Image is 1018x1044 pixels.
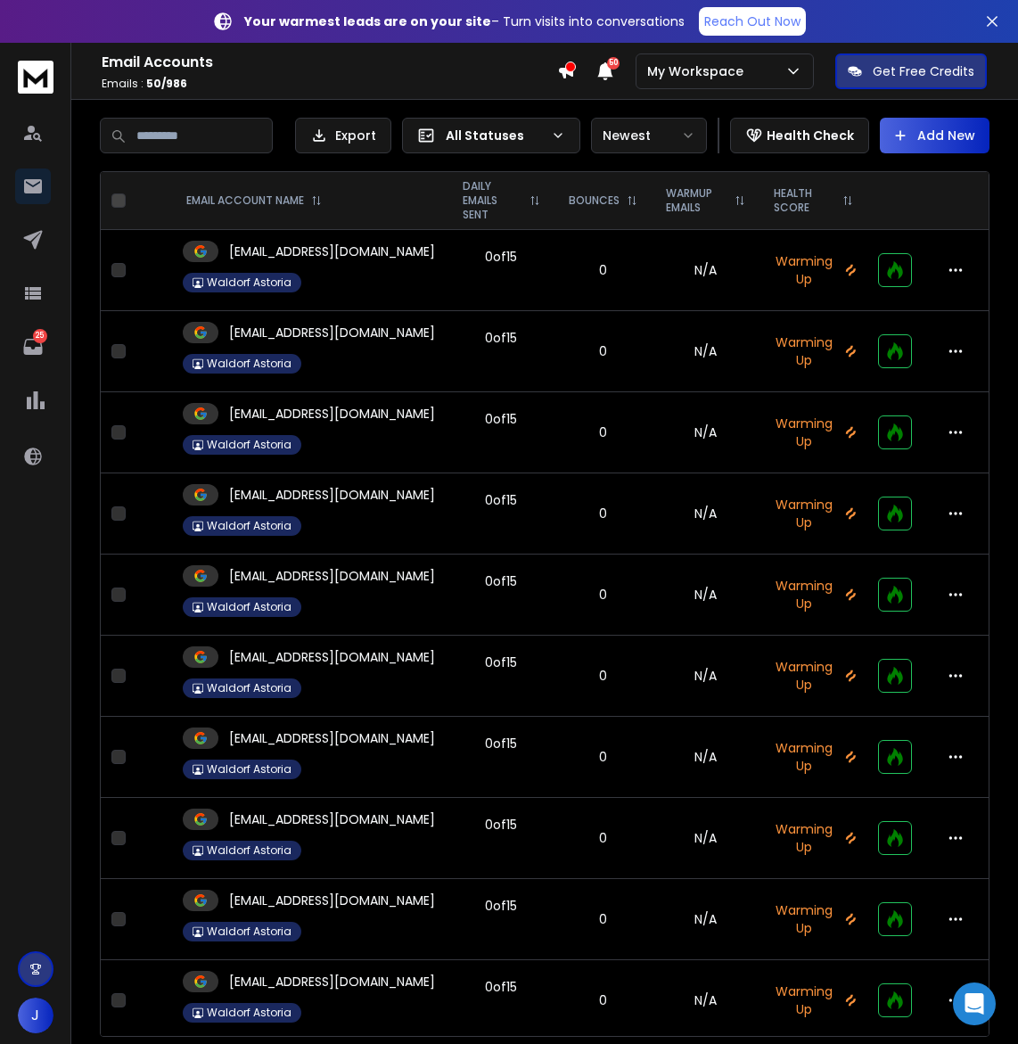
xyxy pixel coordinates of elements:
[770,901,857,937] p: Warming Up
[835,53,987,89] button: Get Free Credits
[652,392,759,473] td: N/A
[485,816,517,834] div: 0 of 15
[146,76,187,91] span: 50 / 986
[102,77,557,91] p: Emails :
[207,275,291,290] p: Waldorf Astoria
[18,61,53,94] img: logo
[207,519,291,533] p: Waldorf Astoria
[565,829,641,847] p: 0
[229,729,435,747] p: [EMAIL_ADDRESS][DOMAIN_NAME]
[652,879,759,960] td: N/A
[652,960,759,1041] td: N/A
[485,329,517,347] div: 0 of 15
[244,12,685,30] p: – Turn visits into conversations
[770,415,857,450] p: Warming Up
[607,57,620,70] span: 50
[229,405,435,423] p: [EMAIL_ADDRESS][DOMAIN_NAME]
[652,473,759,555] td: N/A
[880,118,989,153] button: Add New
[652,555,759,636] td: N/A
[229,324,435,341] p: [EMAIL_ADDRESS][DOMAIN_NAME]
[207,762,291,777] p: Waldorf Astoria
[666,186,727,215] p: WARMUP EMAILS
[652,798,759,879] td: N/A
[485,978,517,996] div: 0 of 15
[565,667,641,685] p: 0
[565,261,641,279] p: 0
[229,648,435,666] p: [EMAIL_ADDRESS][DOMAIN_NAME]
[591,118,707,153] button: Newest
[207,438,291,452] p: Waldorf Astoria
[207,600,291,614] p: Waldorf Astoria
[565,748,641,766] p: 0
[770,577,857,612] p: Warming Up
[207,357,291,371] p: Waldorf Astoria
[485,897,517,915] div: 0 of 15
[15,329,51,365] a: 25
[207,925,291,939] p: Waldorf Astoria
[652,230,759,311] td: N/A
[485,572,517,590] div: 0 of 15
[485,248,517,266] div: 0 of 15
[207,1006,291,1020] p: Waldorf Astoria
[770,982,857,1018] p: Warming Up
[652,717,759,798] td: N/A
[229,892,435,909] p: [EMAIL_ADDRESS][DOMAIN_NAME]
[953,982,996,1025] div: Open Intercom Messenger
[770,658,857,694] p: Warming Up
[186,193,322,208] div: EMAIL ACCOUNT NAME
[33,329,47,343] p: 25
[229,567,435,585] p: [EMAIL_ADDRESS][DOMAIN_NAME]
[229,973,435,991] p: [EMAIL_ADDRESS][DOMAIN_NAME]
[565,505,641,522] p: 0
[229,486,435,504] p: [EMAIL_ADDRESS][DOMAIN_NAME]
[704,12,800,30] p: Reach Out Now
[565,991,641,1009] p: 0
[229,810,435,828] p: [EMAIL_ADDRESS][DOMAIN_NAME]
[18,998,53,1033] button: J
[770,333,857,369] p: Warming Up
[207,681,291,695] p: Waldorf Astoria
[730,118,869,153] button: Health Check
[244,12,491,30] strong: Your warmest leads are on your site
[569,193,620,208] p: BOUNCES
[770,739,857,775] p: Warming Up
[774,186,835,215] p: HEALTH SCORE
[485,410,517,428] div: 0 of 15
[446,127,544,144] p: All Statuses
[565,342,641,360] p: 0
[873,62,974,80] p: Get Free Credits
[295,118,391,153] button: Export
[229,243,435,260] p: [EMAIL_ADDRESS][DOMAIN_NAME]
[565,910,641,928] p: 0
[699,7,806,36] a: Reach Out Now
[485,735,517,752] div: 0 of 15
[485,491,517,509] div: 0 of 15
[652,636,759,717] td: N/A
[647,62,751,80] p: My Workspace
[565,423,641,441] p: 0
[770,496,857,531] p: Warming Up
[463,179,521,222] p: DAILY EMAILS SENT
[565,586,641,604] p: 0
[767,127,854,144] p: Health Check
[770,820,857,856] p: Warming Up
[102,52,557,73] h1: Email Accounts
[770,252,857,288] p: Warming Up
[485,654,517,671] div: 0 of 15
[652,311,759,392] td: N/A
[207,843,291,858] p: Waldorf Astoria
